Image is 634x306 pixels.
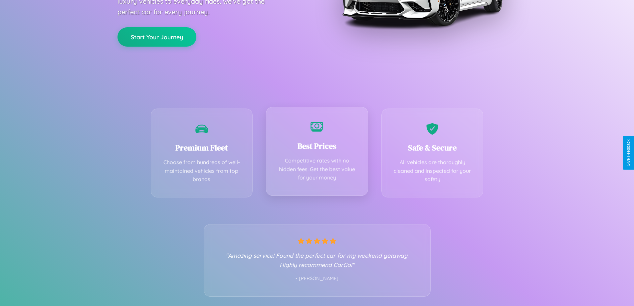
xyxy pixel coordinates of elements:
button: Start Your Journey [117,27,196,47]
p: Choose from hundreds of well-maintained vehicles from top brands [161,158,243,184]
div: Give Feedback [626,140,631,166]
p: "Amazing service! Found the perfect car for my weekend getaway. Highly recommend CarGo!" [217,251,417,269]
h3: Premium Fleet [161,142,243,153]
p: Competitive rates with no hidden fees. Get the best value for your money [276,156,358,182]
p: - [PERSON_NAME] [217,274,417,283]
h3: Safe & Secure [392,142,473,153]
p: All vehicles are thoroughly cleaned and inspected for your safety [392,158,473,184]
h3: Best Prices [276,141,358,152]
